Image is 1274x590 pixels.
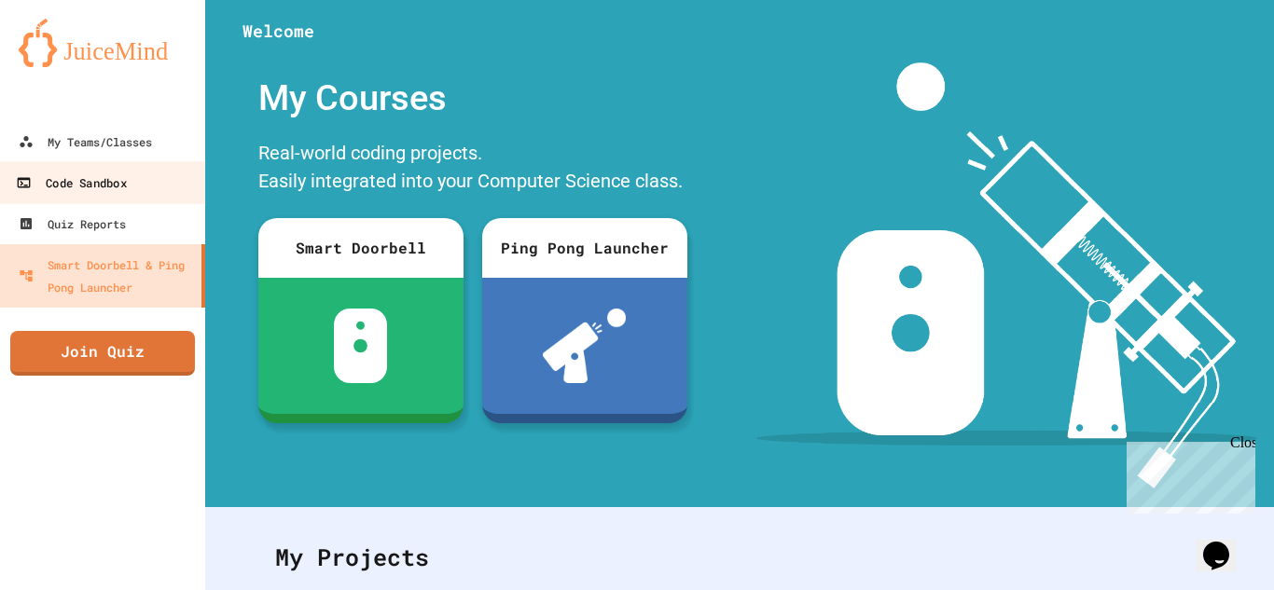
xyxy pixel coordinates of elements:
img: ppl-with-ball.png [543,309,626,383]
div: Real-world coding projects. Easily integrated into your Computer Science class. [249,134,697,204]
div: My Courses [249,62,697,134]
div: Chat with us now!Close [7,7,129,118]
div: My Teams/Classes [19,130,152,153]
div: Smart Doorbell & Ping Pong Launcher [19,254,194,298]
img: logo-orange.svg [19,19,187,67]
div: Code Sandbox [16,172,126,195]
iframe: chat widget [1119,434,1255,514]
img: banner-image-my-projects.png [756,62,1256,488]
div: Quiz Reports [19,213,126,235]
div: Smart Doorbell [258,218,464,278]
img: sdb-white.svg [334,309,387,383]
a: Join Quiz [10,331,195,376]
iframe: chat widget [1196,515,1255,571]
div: Ping Pong Launcher [482,218,687,278]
